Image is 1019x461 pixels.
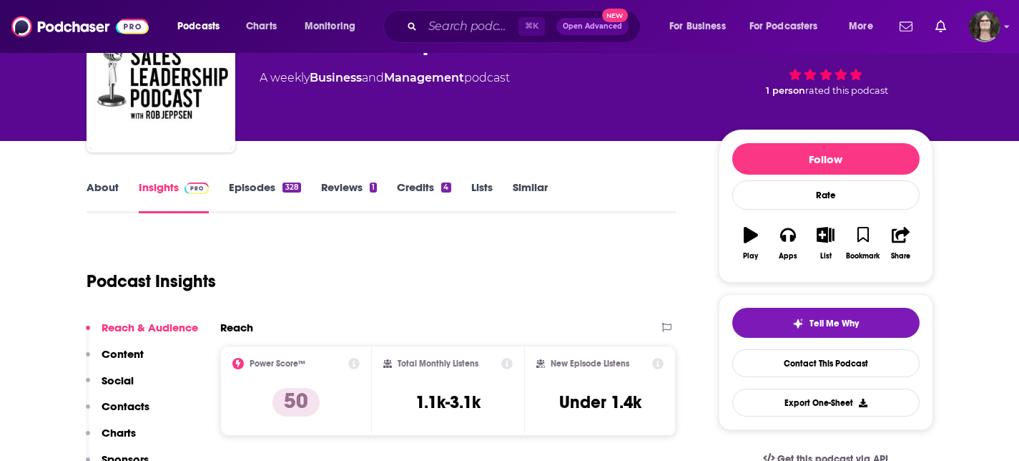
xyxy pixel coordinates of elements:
span: 1 person [766,85,805,96]
a: About [87,180,119,213]
button: Contacts [86,399,149,426]
a: Credits4 [397,180,451,213]
button: open menu [839,15,891,38]
p: Contacts [102,399,149,413]
a: Contact This Podcast [732,349,920,377]
button: open menu [740,15,839,38]
span: Tell Me Why [809,318,859,329]
img: Sales Leadership Podcast [89,6,232,150]
button: Content [86,347,144,374]
a: Business [310,71,362,84]
h2: New Episode Listens [551,359,629,369]
img: tell me why sparkle [792,318,804,329]
span: For Podcasters [749,16,818,37]
h2: Power Score™ [250,359,305,369]
button: List [807,218,844,269]
h2: Reach [220,321,253,334]
a: Show notifications dropdown [894,14,918,39]
button: Export One-Sheet [732,389,920,417]
span: Open Advanced [563,23,622,30]
a: Reviews1 [321,180,377,213]
button: Share [882,218,919,269]
button: Show profile menu [969,11,1000,42]
img: User Profile [969,11,1000,42]
h3: Under 1.4k [559,392,641,413]
a: Charts [237,15,285,38]
div: 328 [282,183,300,193]
div: Apps [779,252,797,261]
a: Similar [513,180,548,213]
p: Charts [102,426,136,440]
a: Show notifications dropdown [930,14,952,39]
a: Lists [471,180,493,213]
button: open menu [659,15,744,38]
img: Podchaser - Follow, Share and Rate Podcasts [11,13,149,40]
button: Social [86,374,134,400]
button: Bookmark [845,218,882,269]
button: Open AdvancedNew [556,18,629,35]
div: Rate [732,180,920,210]
span: New [602,9,628,22]
p: Reach & Audience [102,321,198,334]
p: 50 [272,388,320,417]
button: tell me why sparkleTell Me Why [732,308,920,338]
div: 50 1 personrated this podcast [719,16,933,105]
div: Share [891,252,910,261]
div: Bookmark [846,252,880,261]
button: Play [732,218,769,269]
a: InsightsPodchaser Pro [139,180,210,213]
span: For Business [669,16,726,37]
span: More [849,16,873,37]
span: rated this podcast [805,85,888,96]
h3: 1.1k-3.1k [415,392,481,413]
span: ⌘ K [518,17,545,36]
p: Content [102,347,144,361]
div: A weekly podcast [260,69,510,87]
div: List [820,252,832,261]
span: and [362,71,384,84]
input: Search podcasts, credits, & more... [423,15,518,38]
div: 1 [370,183,377,193]
div: Search podcasts, credits, & more... [397,10,654,43]
img: Podchaser Pro [184,183,210,194]
button: Follow [732,143,920,175]
span: Monitoring [305,16,355,37]
p: Social [102,374,134,387]
a: Episodes328 [229,180,300,213]
span: Podcasts [177,16,220,37]
button: Reach & Audience [86,321,198,347]
div: Play [743,252,758,261]
span: Charts [246,16,277,37]
button: Apps [769,218,807,269]
a: Management [384,71,464,84]
button: open menu [295,15,374,38]
h1: Podcast Insights [87,271,216,292]
h2: Total Monthly Listens [398,359,478,369]
button: open menu [167,15,238,38]
span: Logged in as jack14248 [969,11,1000,42]
button: Charts [86,426,136,452]
div: 4 [441,183,451,193]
